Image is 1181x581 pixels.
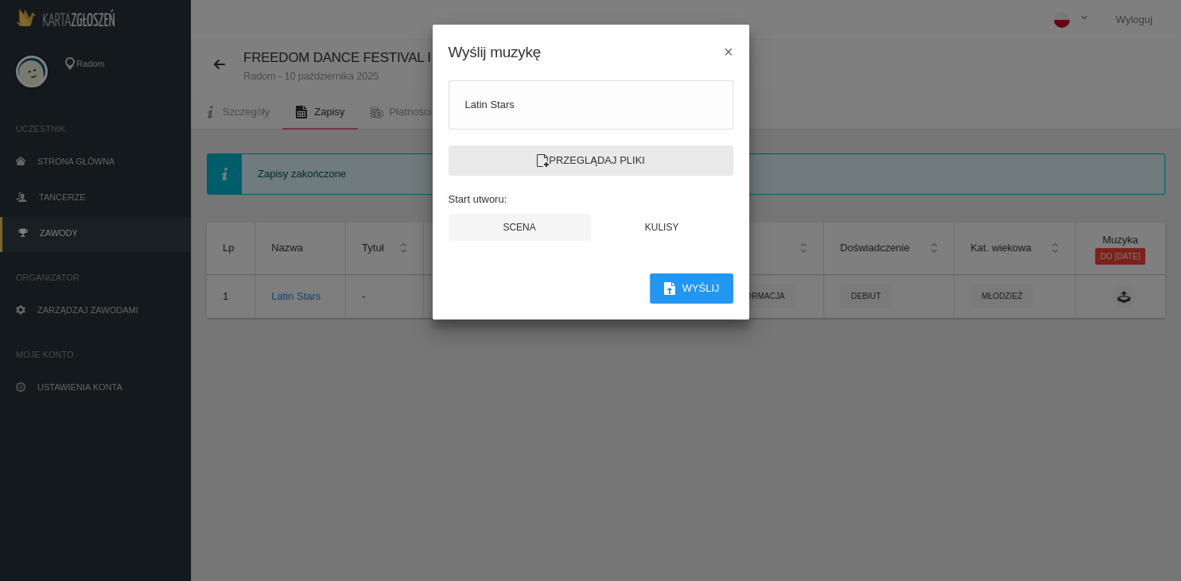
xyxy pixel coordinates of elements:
[724,45,732,60] button: ×
[465,97,717,113] div: Latin Stars
[449,214,591,241] button: Scena
[724,43,732,60] span: ×
[449,41,541,64] h4: Wyślij muzykę
[591,214,733,241] button: Kulisy
[449,192,507,207] label: Start utworu:
[449,145,733,176] label: Przeglądaj pliki
[650,273,733,304] button: Wyślij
